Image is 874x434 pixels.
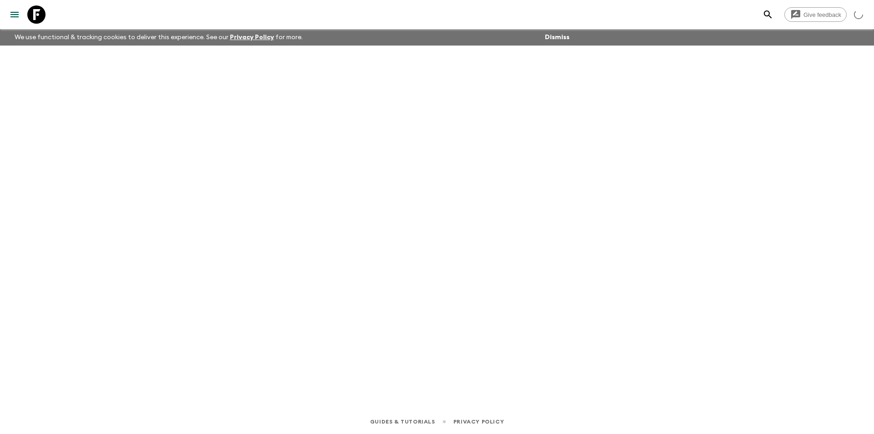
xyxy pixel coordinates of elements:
a: Give feedback [784,7,847,22]
button: Dismiss [543,31,572,44]
button: menu [5,5,24,24]
button: search adventures [759,5,777,24]
a: Privacy Policy [230,34,274,41]
a: Privacy Policy [453,417,504,427]
span: Give feedback [798,11,846,18]
a: Guides & Tutorials [370,417,435,427]
p: We use functional & tracking cookies to deliver this experience. See our for more. [11,29,306,46]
